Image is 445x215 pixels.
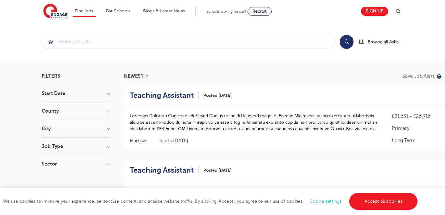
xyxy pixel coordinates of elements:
a: Cookie settings [310,199,341,204]
p: Save job alert [402,74,434,79]
a: For Schools [106,9,130,13]
p: Loremips Dolorsita Consecte adi Elitsed Doeius te Incidi Utlab etd magn: Al Enimad Minimveni, qu’... [130,113,379,132]
h3: City [42,126,110,131]
a: Teaching Assistant [130,166,199,175]
div: Submit [42,35,335,49]
button: Save job alert [402,74,442,79]
h3: Job Type [42,144,110,149]
p: Loremips Dolorsit Ametconse – Adipiscin Elitse do Eiusmodt Incidid utl’et dolor ma aliquaen adm v... [130,187,379,207]
a: Accept all cookies [349,193,418,210]
a: Sign up [361,7,388,16]
img: Engage Education [43,4,67,19]
button: Search [340,35,354,49]
p: Starts [DATE] [159,138,188,144]
a: Recruit [248,7,272,16]
span: Harrow [130,138,153,144]
a: Find jobs [75,9,93,13]
input: Submit [42,35,335,49]
h2: Teaching Assistant [130,166,194,175]
h2: Teaching Assistant [130,91,194,100]
span: We use cookies to improve your experience, personalise content, and analyse website traffic. By c... [3,199,419,204]
span: Schools looking for staff [206,9,246,14]
span: Filters [42,74,60,79]
span: Posted [DATE] [203,92,231,99]
h3: County [42,109,110,114]
a: Blogs & Latest News [143,9,185,13]
a: Teaching Assistant [130,91,199,100]
h3: Sector [42,161,110,166]
h3: Start Date [42,91,110,96]
span: Posted [DATE] [203,167,231,174]
a: Browse all Jobs [358,38,403,45]
span: Browse all Jobs [368,38,398,45]
span: Recruit [252,9,267,14]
